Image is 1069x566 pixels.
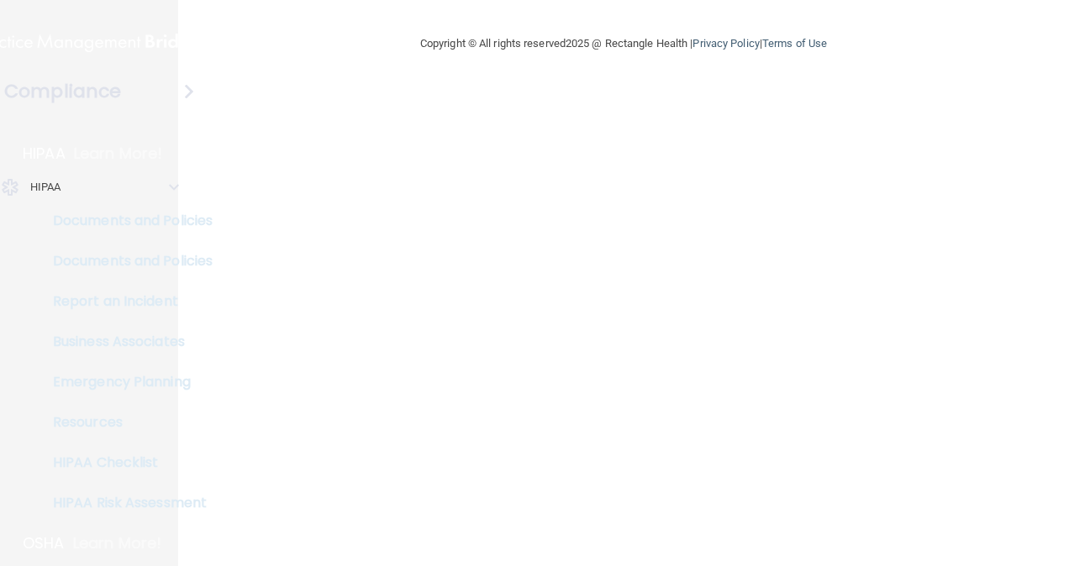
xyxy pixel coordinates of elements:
p: Emergency Planning [11,374,240,390]
p: OSHA [23,533,65,553]
div: Copyright © All rights reserved 2025 @ Rectangle Health | | [317,17,930,71]
p: Business Associates [11,333,240,350]
p: HIPAA [30,177,61,197]
p: Documents and Policies [11,212,240,229]
p: Resources [11,414,240,431]
p: Report an Incident [11,293,240,310]
p: Documents and Policies [11,253,240,270]
a: Terms of Use [762,37,827,50]
h4: Compliance [4,80,121,103]
p: HIPAA [23,144,66,164]
a: Privacy Policy [692,37,759,50]
p: HIPAA Checklist [11,454,240,471]
p: HIPAA Risk Assessment [11,495,240,511]
p: Learn More! [73,533,162,553]
p: Learn More! [74,144,163,164]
